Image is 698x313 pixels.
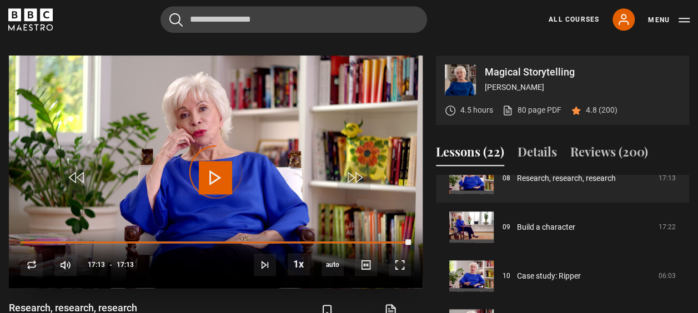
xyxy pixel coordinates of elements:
button: Mute [54,254,77,276]
span: - [109,261,112,269]
span: 17:13 [88,255,105,275]
button: Fullscreen [389,254,411,276]
button: Submit the search query [169,13,183,27]
input: Search [160,6,427,33]
a: 80 page PDF [502,104,561,116]
button: Lessons (22) [436,143,504,166]
button: Replay [21,254,43,276]
p: Magical Storytelling [485,67,680,77]
button: Toggle navigation [648,14,690,26]
svg: BBC Maestro [8,8,53,31]
div: Current quality: 720p [322,254,344,276]
button: Reviews (200) [570,143,648,166]
a: Research, research, research [517,173,616,184]
a: Build a character [517,221,575,233]
button: Playback Rate [288,253,310,275]
p: 4.8 (200) [586,104,617,116]
a: Case study: Ripper [517,270,581,282]
video-js: Video Player [9,55,423,288]
button: Next Lesson [254,254,276,276]
span: auto [322,254,344,276]
button: Details [518,143,557,166]
a: All Courses [549,14,599,24]
p: [PERSON_NAME] [485,82,680,93]
span: 17:13 [117,255,134,275]
div: Progress Bar [21,241,411,244]
button: Captions [355,254,377,276]
p: 4.5 hours [460,104,493,116]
